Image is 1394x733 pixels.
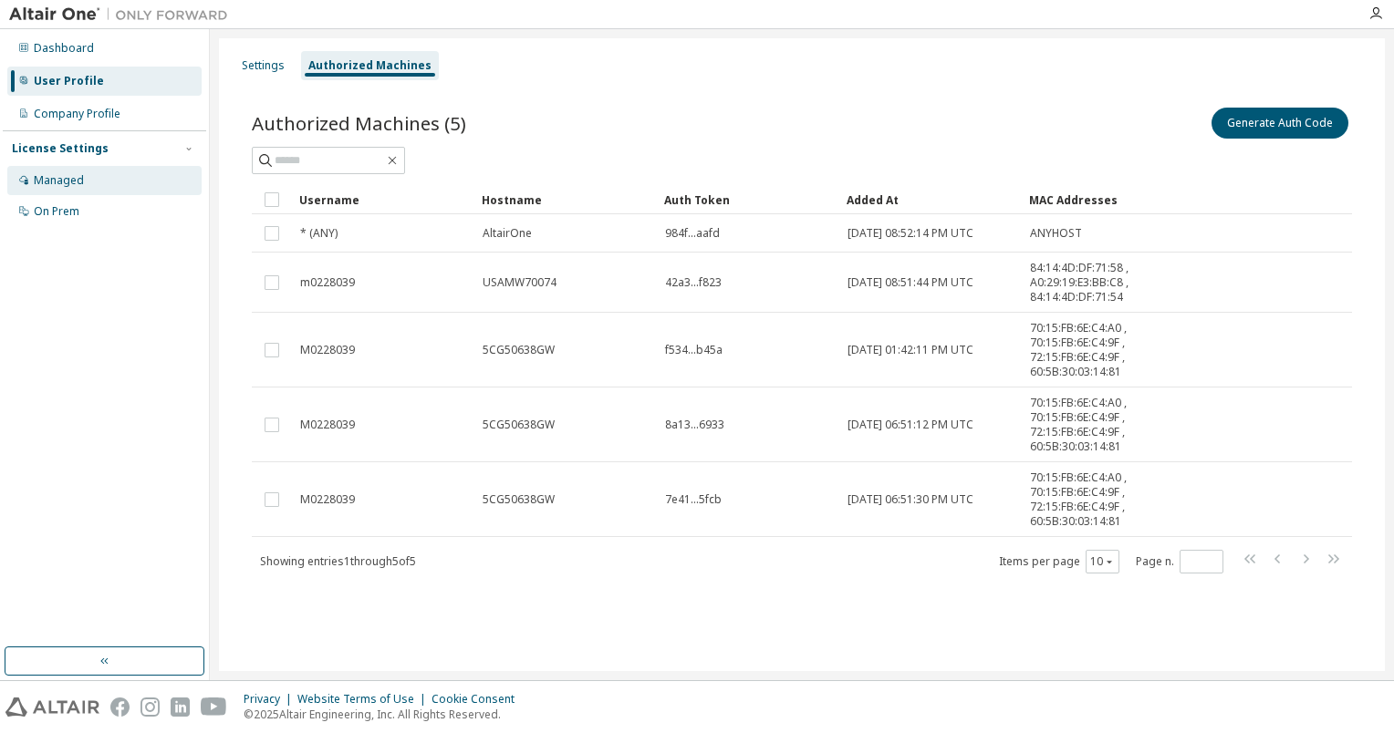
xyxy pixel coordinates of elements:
[1136,550,1223,573] span: Page n.
[244,692,297,707] div: Privacy
[483,492,555,507] span: 5CG50638GW
[300,226,338,241] span: * (ANY)
[1030,321,1160,379] span: 70:15:FB:6E:C4:A0 , 70:15:FB:6E:C4:9F , 72:15:FB:6E:C4:9F , 60:5B:30:03:14:81
[483,418,555,432] span: 5CG50638GW
[848,492,973,507] span: [DATE] 06:51:30 PM UTC
[299,185,467,214] div: Username
[140,697,160,717] img: instagram.svg
[848,226,973,241] span: [DATE] 08:52:14 PM UTC
[34,107,120,121] div: Company Profile
[300,275,355,290] span: m0228039
[244,707,525,722] p: © 2025 Altair Engineering, Inc. All Rights Reserved.
[848,418,973,432] span: [DATE] 06:51:12 PM UTC
[483,226,532,241] span: AltairOne
[308,58,432,73] div: Authorized Machines
[171,697,190,717] img: linkedin.svg
[483,275,557,290] span: USAMW70074
[300,343,355,357] span: M0228039
[848,343,973,357] span: [DATE] 01:42:11 PM UTC
[432,692,525,707] div: Cookie Consent
[5,697,99,717] img: altair_logo.svg
[482,185,650,214] div: Hostname
[297,692,432,707] div: Website Terms of Use
[110,697,130,717] img: facebook.svg
[9,5,237,24] img: Altair One
[1090,554,1115,569] button: 10
[34,173,84,188] div: Managed
[252,110,466,136] span: Authorized Machines (5)
[201,697,227,717] img: youtube.svg
[483,343,555,357] span: 5CG50638GW
[300,418,355,432] span: M0228039
[665,226,720,241] span: 984f...aafd
[665,492,722,507] span: 7e41...5fcb
[300,492,355,507] span: M0228039
[665,418,724,432] span: 8a13...6933
[1212,108,1348,139] button: Generate Auth Code
[664,185,832,214] div: Auth Token
[1029,185,1160,214] div: MAC Addresses
[34,41,94,56] div: Dashboard
[1030,226,1082,241] span: ANYHOST
[847,185,1014,214] div: Added At
[999,550,1119,573] span: Items per page
[665,275,722,290] span: 42a3...f823
[34,74,104,88] div: User Profile
[12,141,109,156] div: License Settings
[848,275,973,290] span: [DATE] 08:51:44 PM UTC
[1030,261,1160,305] span: 84:14:4D:DF:71:58 , A0:29:19:E3:BB:C8 , 84:14:4D:DF:71:54
[1030,470,1160,529] span: 70:15:FB:6E:C4:A0 , 70:15:FB:6E:C4:9F , 72:15:FB:6E:C4:9F , 60:5B:30:03:14:81
[260,553,416,569] span: Showing entries 1 through 5 of 5
[1030,396,1160,454] span: 70:15:FB:6E:C4:A0 , 70:15:FB:6E:C4:9F , 72:15:FB:6E:C4:9F , 60:5B:30:03:14:81
[242,58,285,73] div: Settings
[34,204,79,219] div: On Prem
[665,343,723,357] span: f534...b45a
